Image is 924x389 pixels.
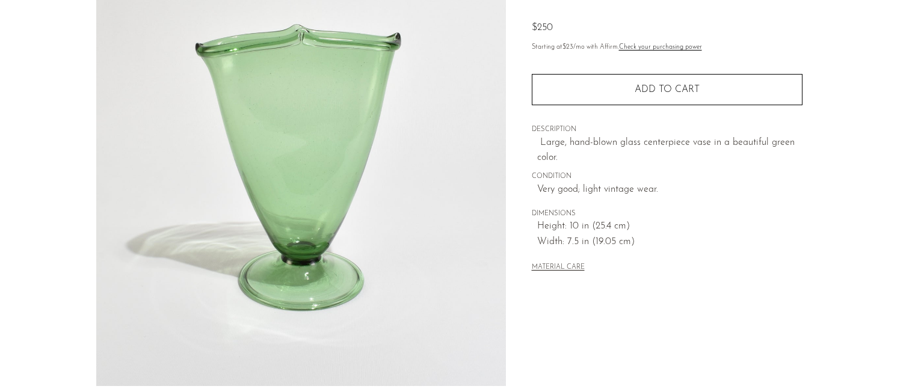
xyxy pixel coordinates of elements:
[532,42,802,53] p: Starting at /mo with Affirm.
[619,44,702,51] a: Check your purchasing power - Learn more about Affirm Financing (opens in modal)
[532,263,585,272] button: MATERIAL CARE
[532,209,802,219] span: DIMENSIONS
[532,74,802,105] button: Add to cart
[532,171,802,182] span: CONDITION
[537,219,802,234] span: Height: 10 in (25.4 cm)
[537,135,802,166] p: Large, hand-blown glass centerpiece vase in a beautiful green color.
[537,234,802,250] span: Width: 7.5 in (19.05 cm)
[532,124,802,135] span: DESCRIPTION
[537,182,802,198] span: Very good; light vintage wear.
[562,44,573,51] span: $23
[532,23,553,32] span: $250
[635,85,700,94] span: Add to cart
